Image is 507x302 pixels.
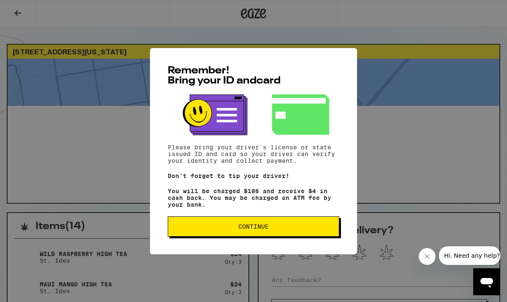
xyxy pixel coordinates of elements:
[168,66,281,86] span: Remember! Bring your ID and card
[168,144,339,164] p: Please bring your driver's license or state issued ID and card so your driver can verify your ide...
[168,173,339,179] p: Don't forget to tip your driver!
[238,224,269,229] span: Continue
[439,246,500,265] iframe: Message from company
[168,188,339,208] p: You will be charged $186 and receive $4 in cash back. You may be charged an ATM fee by your bank.
[168,216,339,237] button: Continue
[419,248,436,265] iframe: Close message
[473,268,500,295] iframe: Button to launch messaging window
